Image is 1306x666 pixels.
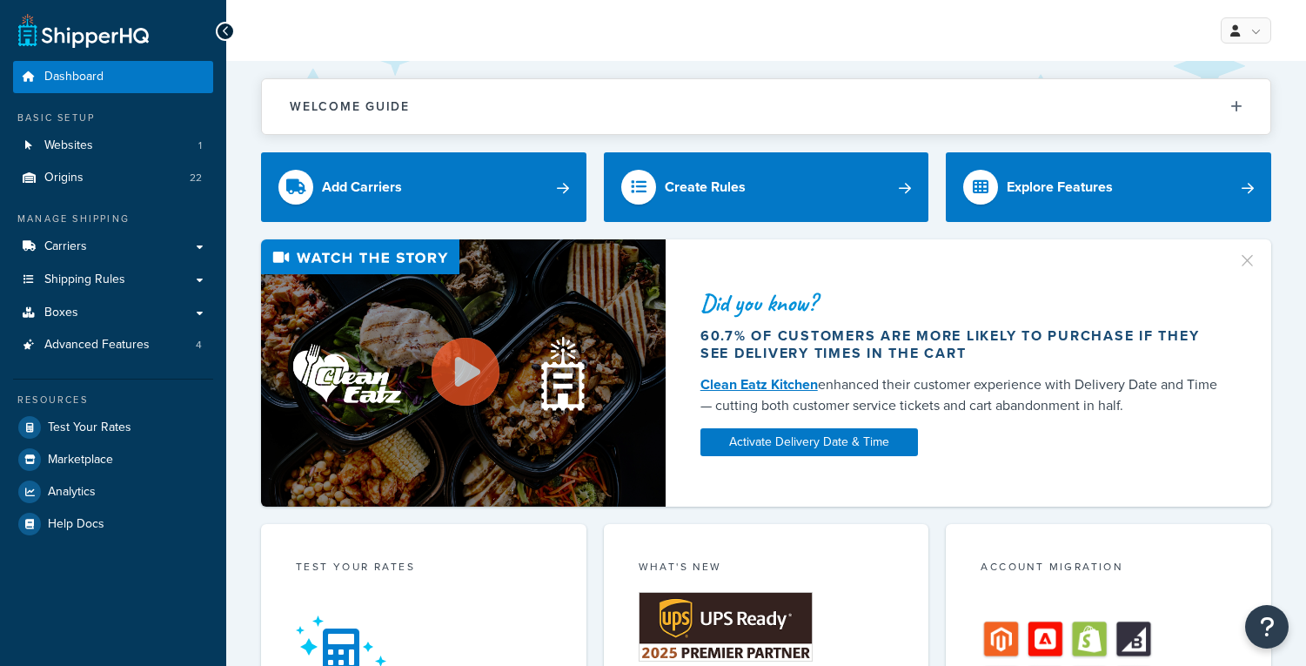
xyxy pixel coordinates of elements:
[604,152,929,222] a: Create Rules
[13,476,213,508] a: Analytics
[13,130,213,162] a: Websites1
[44,138,93,153] span: Websites
[639,559,894,579] div: What's New
[198,138,202,153] span: 1
[13,393,213,407] div: Resources
[44,306,78,320] span: Boxes
[296,559,552,579] div: Test your rates
[48,517,104,532] span: Help Docs
[13,111,213,125] div: Basic Setup
[665,175,746,199] div: Create Rules
[261,239,666,506] img: Video thumbnail
[13,212,213,226] div: Manage Shipping
[1245,605,1289,649] button: Open Resource Center
[981,559,1236,579] div: Account Migration
[44,338,150,353] span: Advanced Features
[700,291,1229,315] div: Did you know?
[13,130,213,162] li: Websites
[48,420,131,435] span: Test Your Rates
[700,374,1229,416] div: enhanced their customer experience with Delivery Date and Time — cutting both customer service ti...
[13,61,213,93] a: Dashboard
[48,453,113,468] span: Marketplace
[13,297,213,329] a: Boxes
[700,374,818,394] a: Clean Eatz Kitchen
[13,508,213,540] a: Help Docs
[44,239,87,254] span: Carriers
[13,231,213,263] a: Carriers
[44,70,104,84] span: Dashboard
[44,272,125,287] span: Shipping Rules
[1007,175,1113,199] div: Explore Features
[13,162,213,194] li: Origins
[262,79,1270,134] button: Welcome Guide
[290,100,410,113] h2: Welcome Guide
[13,162,213,194] a: Origins22
[13,264,213,296] a: Shipping Rules
[13,329,213,361] a: Advanced Features4
[946,152,1271,222] a: Explore Features
[44,171,84,185] span: Origins
[700,428,918,456] a: Activate Delivery Date & Time
[48,485,96,500] span: Analytics
[13,412,213,443] a: Test Your Rates
[322,175,402,199] div: Add Carriers
[190,171,202,185] span: 22
[13,329,213,361] li: Advanced Features
[261,152,586,222] a: Add Carriers
[196,338,202,353] span: 4
[700,327,1229,362] div: 60.7% of customers are more likely to purchase if they see delivery times in the cart
[13,444,213,475] a: Marketplace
